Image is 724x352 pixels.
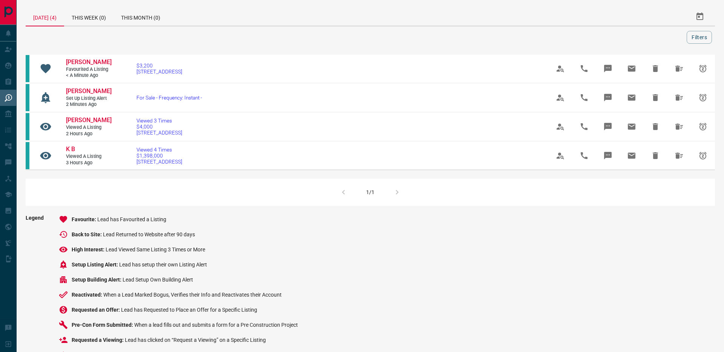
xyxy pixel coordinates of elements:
[137,118,182,136] a: Viewed 3 Times$4,000[STREET_ADDRESS]
[97,216,166,222] span: Lead has Favourited a Listing
[72,337,125,343] span: Requested a Viewing
[66,72,111,79] span: < a minute ago
[114,8,168,26] div: This Month (0)
[670,147,688,165] span: Hide All from K B
[26,142,29,169] div: condos.ca
[72,277,123,283] span: Setup Building Alert
[575,60,593,78] span: Call
[72,216,97,222] span: Favourite
[670,118,688,136] span: Hide All from Lily Y
[551,60,569,78] span: View Profile
[551,147,569,165] span: View Profile
[26,84,29,111] div: condos.ca
[646,60,664,78] span: Hide
[66,116,112,124] span: [PERSON_NAME]
[137,118,182,124] span: Viewed 3 Times
[26,55,29,82] div: condos.ca
[599,89,617,107] span: Message
[123,277,193,283] span: Lead Setup Own Building Alert
[575,118,593,136] span: Call
[72,231,103,237] span: Back to Site
[687,31,712,44] button: Filters
[599,60,617,78] span: Message
[599,118,617,136] span: Message
[66,116,111,124] a: [PERSON_NAME]
[551,89,569,107] span: View Profile
[137,69,182,75] span: [STREET_ADDRESS]
[137,147,182,153] span: Viewed 4 Times
[66,95,111,102] span: Set up Listing Alert
[66,124,111,131] span: Viewed a Listing
[64,8,114,26] div: This Week (0)
[66,131,111,137] span: 2 hours ago
[694,60,712,78] span: Snooze
[66,66,111,73] span: Favourited a Listing
[134,322,298,328] span: When a lead fills out and submits a form for a Pre Construction Project
[670,89,688,107] span: Hide All from Nwamaka Orgor
[623,118,641,136] span: Email
[66,87,111,95] a: [PERSON_NAME]
[575,147,593,165] span: Call
[72,322,134,328] span: Pre-Con Form Submitted
[137,63,182,69] span: $3,200
[137,130,182,136] span: [STREET_ADDRESS]
[694,147,712,165] span: Snooze
[66,101,111,108] span: 2 minutes ago
[137,95,202,101] a: For Sale - Frequency: Instant -
[103,292,282,298] span: When a Lead Marked Bogus, Verifies their Info and Reactivates their Account
[646,89,664,107] span: Hide
[72,292,103,298] span: Reactivated
[121,307,257,313] span: Lead has Requested to Place an Offer for a Specific Listing
[137,63,182,75] a: $3,200[STREET_ADDRESS]
[119,262,207,268] span: Lead has setup their own Listing Alert
[694,89,712,107] span: Snooze
[72,262,119,268] span: Setup Listing Alert
[66,160,111,166] span: 3 hours ago
[72,307,121,313] span: Requested an Offer
[366,189,374,195] div: 1/1
[623,147,641,165] span: Email
[66,153,111,160] span: Viewed a Listing
[575,89,593,107] span: Call
[623,89,641,107] span: Email
[137,159,182,165] span: [STREET_ADDRESS]
[125,337,266,343] span: Lead has clicked on “Request a Viewing” on a Specific Listing
[26,8,64,26] div: [DATE] (4)
[137,124,182,130] span: $4,000
[694,118,712,136] span: Snooze
[599,147,617,165] span: Message
[137,153,182,159] span: $1,398,000
[551,118,569,136] span: View Profile
[691,8,709,26] button: Select Date Range
[66,58,112,66] span: [PERSON_NAME]
[670,60,688,78] span: Hide All from Nwamaka Orgor
[72,246,106,253] span: High Interest
[137,147,182,165] a: Viewed 4 Times$1,398,000[STREET_ADDRESS]
[646,147,664,165] span: Hide
[646,118,664,136] span: Hide
[66,58,111,66] a: [PERSON_NAME]
[66,145,75,153] span: K B
[66,145,111,153] a: K B
[26,113,29,140] div: condos.ca
[66,87,112,95] span: [PERSON_NAME]
[106,246,205,253] span: Lead Viewed Same Listing 3 Times or More
[623,60,641,78] span: Email
[103,231,195,237] span: Lead Returned to Website after 90 days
